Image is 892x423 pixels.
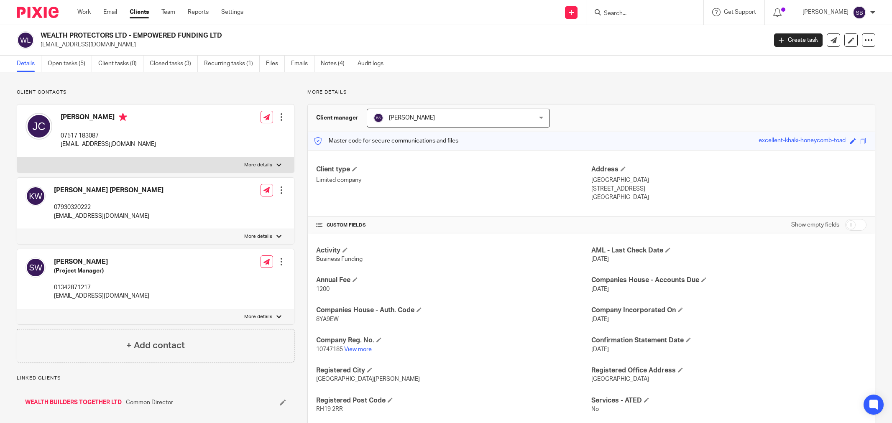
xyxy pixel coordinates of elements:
[316,347,343,352] span: 10747185
[54,212,164,220] p: [EMAIL_ADDRESS][DOMAIN_NAME]
[316,316,339,322] span: 8YA9EW
[803,8,849,16] p: [PERSON_NAME]
[724,9,756,15] span: Get Support
[17,89,294,96] p: Client contacts
[316,396,591,405] h4: Registered Post Code
[591,165,866,174] h4: Address
[25,398,122,407] a: WEALTH BUILDERS TOGETHER LTD
[244,162,272,168] p: More details
[853,6,866,19] img: svg%3E
[591,193,866,201] p: [GEOGRAPHIC_DATA]
[126,398,173,407] span: Common Director
[221,8,243,16] a: Settings
[591,376,649,382] span: [GEOGRAPHIC_DATA]
[321,56,351,72] a: Notes (4)
[316,306,591,315] h4: Companies House - Auth. Code
[188,8,209,16] a: Reports
[161,8,175,16] a: Team
[26,257,46,278] img: svg%3E
[591,286,609,292] span: [DATE]
[316,286,330,292] span: 1200
[316,336,591,345] h4: Company Reg. No.
[591,347,609,352] span: [DATE]
[316,165,591,174] h4: Client type
[591,185,866,193] p: [STREET_ADDRESS]
[591,276,866,285] h4: Companies House - Accounts Due
[316,176,591,184] p: Limited company
[17,7,59,18] img: Pixie
[54,203,164,211] p: 07930320222
[61,132,156,140] p: 07517 183087
[26,113,52,140] img: svg%3E
[26,186,46,206] img: svg%3E
[591,406,599,412] span: No
[126,339,185,352] h4: + Add contact
[591,306,866,315] h4: Company Incorporated On
[103,8,117,16] a: Email
[759,136,846,146] div: excellent-khaki-honeycomb-toad
[61,113,156,123] h4: [PERSON_NAME]
[603,10,678,18] input: Search
[591,396,866,405] h4: Services - ATED
[316,222,591,229] h4: CUSTOM FIELDS
[316,276,591,285] h4: Annual Fee
[54,257,149,266] h4: [PERSON_NAME]
[389,115,435,121] span: [PERSON_NAME]
[204,56,260,72] a: Recurring tasks (1)
[41,41,762,49] p: [EMAIL_ADDRESS][DOMAIN_NAME]
[41,31,617,40] h2: WEALTH PROTECTORS LTD - EMPOWERED FUNDING LTD
[77,8,91,16] a: Work
[54,292,149,300] p: [EMAIL_ADDRESS][DOMAIN_NAME]
[54,283,149,292] p: 01342871217
[591,366,866,375] h4: Registered Office Address
[791,221,839,229] label: Show empty fields
[344,347,372,352] a: View more
[244,313,272,320] p: More details
[48,56,92,72] a: Open tasks (5)
[316,114,358,122] h3: Client manager
[316,256,363,262] span: Business Funding
[130,8,149,16] a: Clients
[316,376,420,382] span: [GEOGRAPHIC_DATA][PERSON_NAME]
[98,56,143,72] a: Client tasks (0)
[358,56,390,72] a: Audit logs
[316,406,343,412] span: RH19 2RR
[591,336,866,345] h4: Confirmation Statement Date
[17,56,41,72] a: Details
[17,375,294,382] p: Linked clients
[307,89,875,96] p: More details
[591,256,609,262] span: [DATE]
[591,246,866,255] h4: AML - Last Check Date
[119,113,127,121] i: Primary
[266,56,285,72] a: Files
[54,267,149,275] h5: (Project Manager)
[314,137,458,145] p: Master code for secure communications and files
[291,56,314,72] a: Emails
[316,246,591,255] h4: Activity
[316,366,591,375] h4: Registered City
[61,140,156,148] p: [EMAIL_ADDRESS][DOMAIN_NAME]
[244,233,272,240] p: More details
[150,56,198,72] a: Closed tasks (3)
[17,31,34,49] img: svg%3E
[591,176,866,184] p: [GEOGRAPHIC_DATA]
[54,186,164,195] h4: [PERSON_NAME] [PERSON_NAME]
[591,316,609,322] span: [DATE]
[774,33,823,47] a: Create task
[373,113,383,123] img: svg%3E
